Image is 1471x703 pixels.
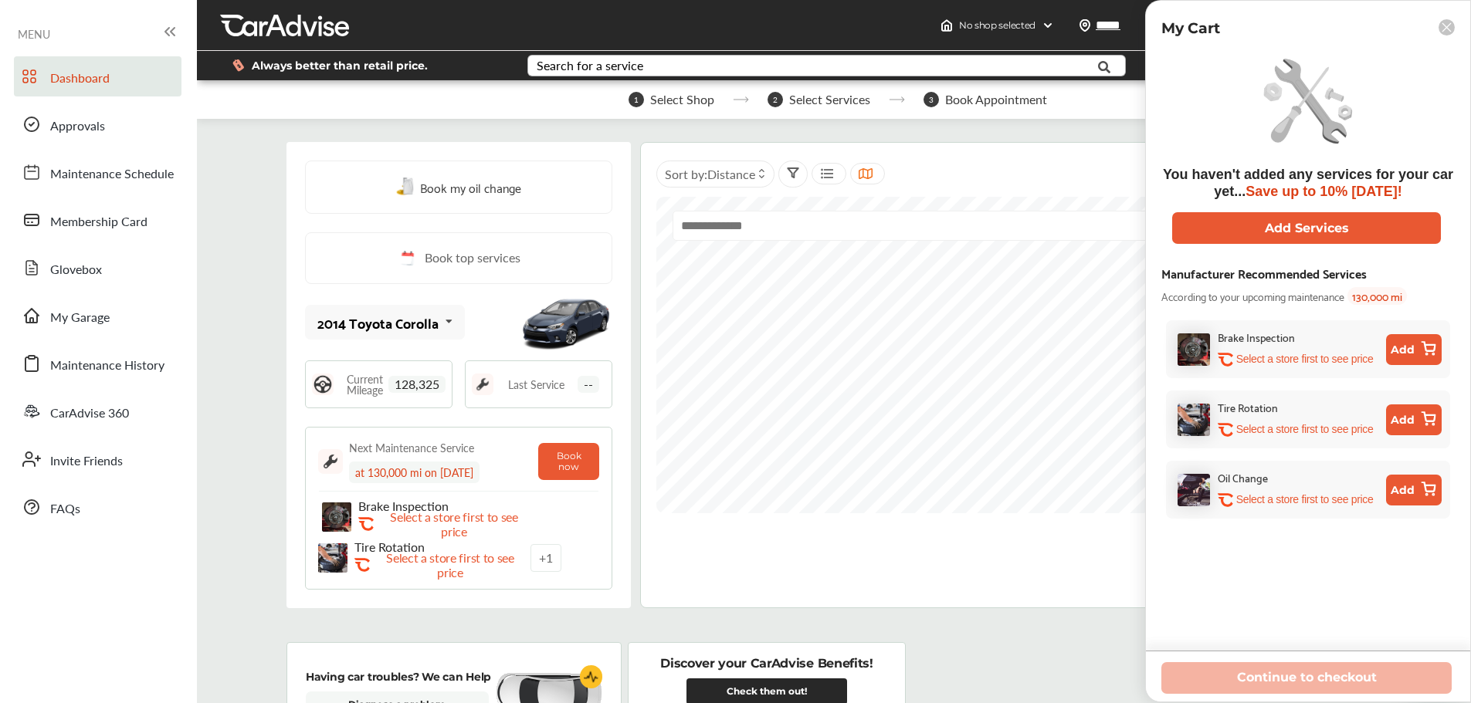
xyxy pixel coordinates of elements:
[530,544,561,572] div: + 1
[318,491,599,492] img: border-line.da1032d4.svg
[660,655,873,672] p: Discover your CarAdvise Benefits!
[14,104,181,144] a: Approvals
[665,165,755,183] span: Sort by :
[650,93,714,106] span: Select Shop
[1218,468,1268,486] div: Oil Change
[252,60,428,71] span: Always better than retail price.
[318,543,347,573] img: tire-rotation-thumb.jpg
[530,544,561,572] a: +1
[1246,184,1402,199] span: Save up to 10% [DATE]!
[1161,262,1367,283] div: Manufacturer Recommended Services
[1236,492,1374,507] p: Select a store first to see price
[707,165,755,183] span: Distance
[420,177,521,198] span: Book my oil change
[373,550,527,580] p: Select a store first to see price
[232,59,244,72] img: dollor_label_vector.a70140d1.svg
[50,117,105,137] span: Approvals
[1386,334,1442,365] button: Add
[14,200,181,240] a: Membership Card
[941,19,953,32] img: header-home-logo.8d720a4f.svg
[1236,352,1374,367] p: Select a store first to see price
[14,343,181,384] a: Maintenance History
[959,19,1035,32] span: No shop selected
[425,248,520,268] span: Book top services
[50,260,102,280] span: Glovebox
[358,499,528,513] p: Brake Inspection
[14,487,181,527] a: FAQs
[1161,19,1220,37] p: My Cart
[50,308,110,328] span: My Garage
[789,93,870,106] span: Select Services
[397,248,417,268] img: cal_icon.0803b883.svg
[305,232,612,284] a: Book top services
[580,665,603,688] img: cardiogram-logo.18e20815.svg
[18,28,50,40] span: MENU
[349,461,480,483] div: at 130,000 mi on [DATE]
[322,502,351,532] img: brake-inspection-thumb.jpg
[1079,19,1091,32] img: location_vector.a44bc228.svg
[1178,333,1210,366] img: brake-inspection-thumb.jpg
[14,248,181,288] a: Glovebox
[1218,398,1278,416] div: Tire Rotation
[1347,287,1407,305] span: 130,000 mi
[1163,167,1453,199] span: You haven't added any services for your car yet...
[508,379,564,390] span: Last Service
[889,96,905,103] img: stepper-arrow.e24c07c6.svg
[317,315,439,330] div: 2014 Toyota Corolla
[50,356,164,376] span: Maintenance History
[377,509,531,539] p: Select a store first to see price
[629,92,644,107] span: 1
[924,92,939,107] span: 3
[1236,422,1374,437] p: Select a store first to see price
[1178,404,1210,436] img: tire-rotation-thumb.jpg
[768,92,783,107] span: 2
[1161,287,1344,305] span: According to your upcoming maintenance
[349,440,474,455] div: Next Maintenance Service
[578,376,599,393] span: --
[50,451,123,471] span: Invite Friends
[50,164,174,184] span: Maintenance Schedule
[396,177,416,197] img: oil-change.e5047c97.svg
[14,391,181,431] a: CarAdvise 360
[318,449,343,474] img: maintenance_logo
[1178,474,1210,506] img: oil-change-thumb.jpg
[388,376,446,393] span: 128,325
[1386,404,1442,435] button: Add
[306,668,491,685] p: Having car troubles? We can Help
[396,177,521,198] a: Book my oil change
[1218,328,1295,346] div: Brake Inspection
[733,96,749,103] img: stepper-arrow.e24c07c6.svg
[341,373,388,395] span: Current Mileage
[656,197,1356,513] canvas: Map
[945,93,1047,106] span: Book Appointment
[14,56,181,96] a: Dashboard
[537,59,643,72] div: Search for a service
[14,439,181,479] a: Invite Friends
[312,373,334,395] img: steering_logo
[1172,212,1441,244] button: Add Services
[50,69,110,89] span: Dashboard
[538,443,599,480] button: Book now
[472,373,493,395] img: maintenance_logo
[520,288,612,357] img: mobile_9085_st0640_046.jpg
[354,539,524,554] p: Tire Rotation
[50,404,129,424] span: CarAdvise 360
[1042,19,1054,32] img: header-down-arrow.9dd2ce7d.svg
[1386,475,1442,505] button: Add
[50,212,147,232] span: Membership Card
[14,296,181,336] a: My Garage
[50,499,80,519] span: FAQs
[14,152,181,192] a: Maintenance Schedule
